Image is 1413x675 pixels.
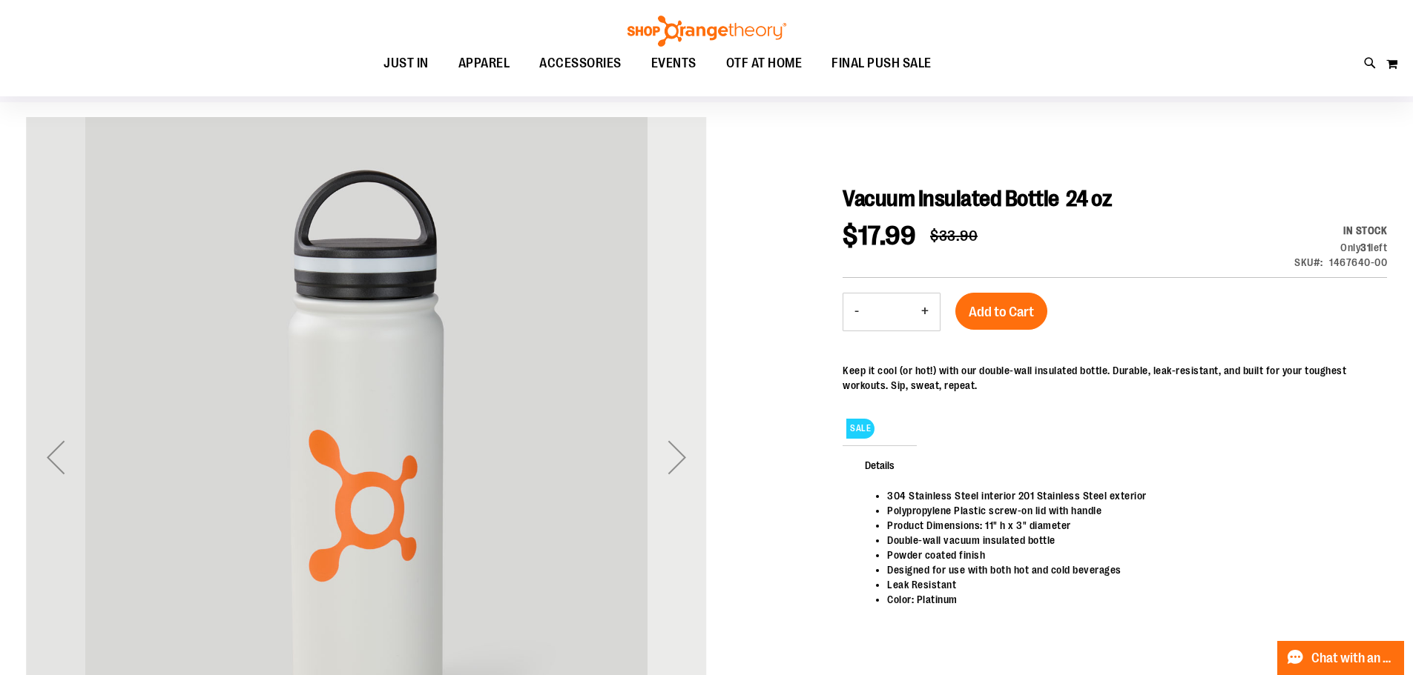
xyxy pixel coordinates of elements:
span: ACCESSORIES [539,47,622,80]
li: Double-wall vacuum insulated bottle [887,533,1372,548]
span: Add to Cart [969,304,1034,320]
span: Vacuum Insulated Bottle 24 oz [843,186,1111,211]
li: Leak Resistant [887,577,1372,592]
span: APPAREL [458,47,510,80]
li: Powder coated finish [887,548,1372,562]
li: Designed for use with both hot and cold beverages [887,562,1372,577]
div: 1467640-00 [1329,255,1387,270]
span: In stock [1343,225,1387,236]
strong: 31 [1360,242,1371,253]
strong: SKU [1294,256,1323,268]
img: Shop Orangetheory [625,16,788,47]
div: Availability [1294,223,1387,238]
span: Details [843,445,917,484]
li: 304 Stainless Steel interior 201 Stainless Steel exterior [887,488,1372,503]
div: Keep it cool (or hot!) with our double-wall insulated bottle. Durable, leak-resistant, and built ... [843,363,1387,393]
span: $17.99 [843,221,915,251]
span: $33.90 [930,227,978,245]
span: JUST IN [383,47,429,80]
button: Decrease product quantity [843,293,870,330]
span: EVENTS [651,47,696,80]
li: Polypropylene Plastic screw-on lid with handle [887,503,1372,518]
button: Increase product quantity [910,293,940,330]
input: Product quantity [870,294,910,330]
li: Color: Platinum [887,592,1372,607]
button: Add to Cart [955,293,1047,330]
span: SALE [846,419,875,439]
button: Chat with an Expert [1277,641,1405,675]
div: Only 31 left [1294,240,1387,255]
span: Chat with an Expert [1311,651,1395,665]
li: Product Dimensions: 11" h x 3" diameter [887,518,1372,533]
span: FINAL PUSH SALE [831,47,932,80]
span: OTF AT HOME [726,47,803,80]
